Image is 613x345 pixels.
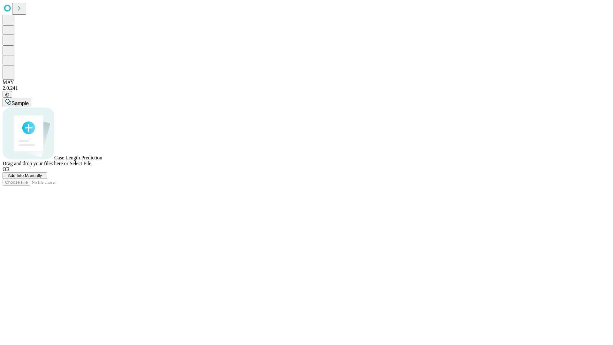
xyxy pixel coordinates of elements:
button: Add Info Manually [3,172,47,179]
button: Sample [3,98,31,107]
span: Drag and drop your files here or [3,161,68,166]
span: Select File [70,161,91,166]
div: MAY [3,80,610,85]
button: @ [3,91,12,98]
span: Add Info Manually [8,173,42,178]
span: Sample [11,101,29,106]
span: OR [3,166,10,172]
span: @ [5,92,10,97]
span: Case Length Prediction [54,155,102,160]
div: 2.0.241 [3,85,610,91]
